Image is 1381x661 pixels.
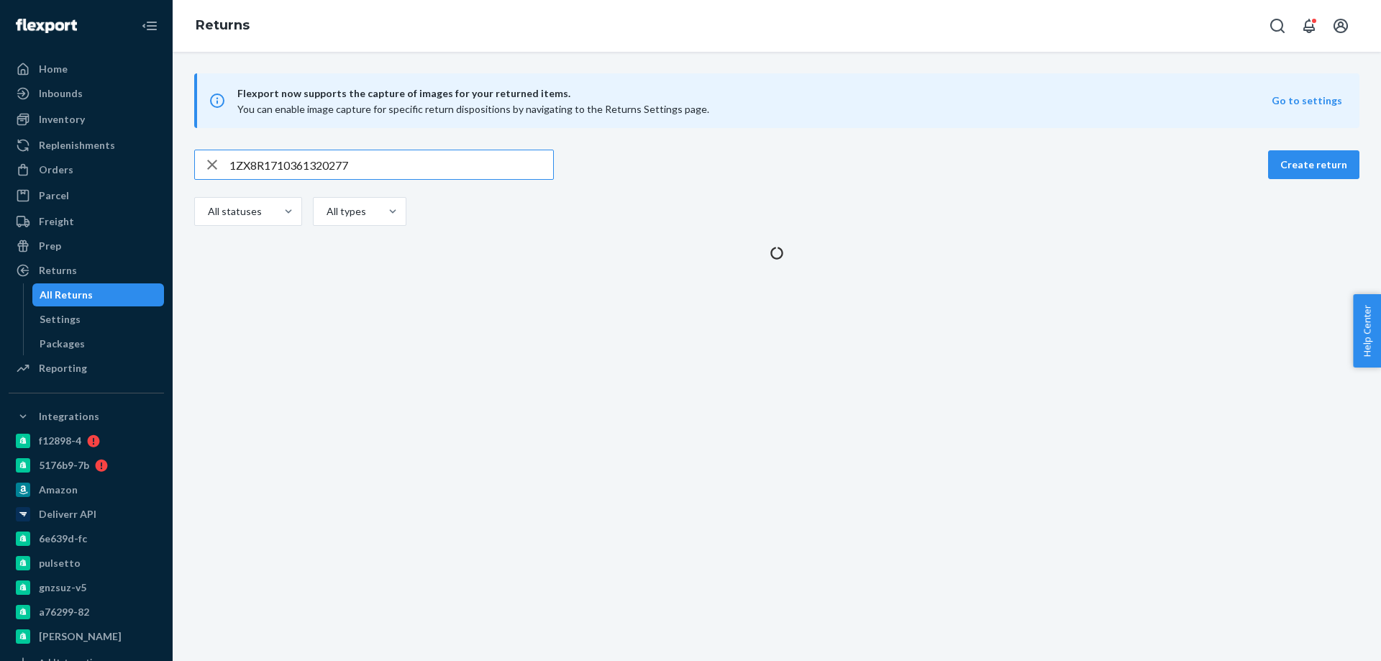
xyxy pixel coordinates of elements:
input: Search returns by rma, id, tracking number [229,150,553,179]
span: Flexport now supports the capture of images for your returned items. [237,85,1272,102]
button: Go to settings [1272,94,1342,108]
div: Amazon [39,483,78,497]
a: Returns [196,17,250,33]
a: pulsetto [9,552,164,575]
a: All Returns [32,283,165,306]
div: 6e639d-fc [39,532,87,546]
a: Reporting [9,357,164,380]
div: Deliverr API [39,507,96,521]
a: 5176b9-7b [9,454,164,477]
a: f12898-4 [9,429,164,452]
div: Parcel [39,188,69,203]
span: You can enable image capture for specific return dispositions by navigating to the Returns Settin... [237,103,709,115]
div: Home [39,62,68,76]
a: Home [9,58,164,81]
button: Open notifications [1295,12,1323,40]
div: All statuses [208,204,260,219]
div: Replenishments [39,138,115,152]
a: 6e639d-fc [9,527,164,550]
a: Freight [9,210,164,233]
div: Inventory [39,112,85,127]
div: Prep [39,239,61,253]
img: Flexport logo [16,19,77,33]
div: a76299-82 [39,605,89,619]
div: All types [327,204,364,219]
div: Freight [39,214,74,229]
div: [PERSON_NAME] [39,629,122,644]
div: Reporting [39,361,87,375]
div: Integrations [39,409,99,424]
a: Amazon [9,478,164,501]
div: Returns [39,263,77,278]
button: Open account menu [1326,12,1355,40]
a: gnzsuz-v5 [9,576,164,599]
div: f12898-4 [39,434,81,448]
a: Returns [9,259,164,282]
div: pulsetto [39,556,81,570]
a: [PERSON_NAME] [9,625,164,648]
div: Inbounds [39,86,83,101]
div: Orders [39,163,73,177]
a: Inbounds [9,82,164,105]
button: Help Center [1353,294,1381,368]
ol: breadcrumbs [184,5,261,47]
a: Inventory [9,108,164,131]
div: Settings [40,312,81,327]
a: Deliverr API [9,503,164,526]
button: Create return [1268,150,1359,179]
div: All Returns [40,288,93,302]
button: Integrations [9,405,164,428]
button: Close Navigation [135,12,164,40]
a: Packages [32,332,165,355]
button: Open Search Box [1263,12,1292,40]
a: Replenishments [9,134,164,157]
a: a76299-82 [9,601,164,624]
a: Orders [9,158,164,181]
div: gnzsuz-v5 [39,580,86,595]
a: Prep [9,234,164,257]
div: Packages [40,337,85,351]
div: 5176b9-7b [39,458,89,473]
a: Parcel [9,184,164,207]
a: Settings [32,308,165,331]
